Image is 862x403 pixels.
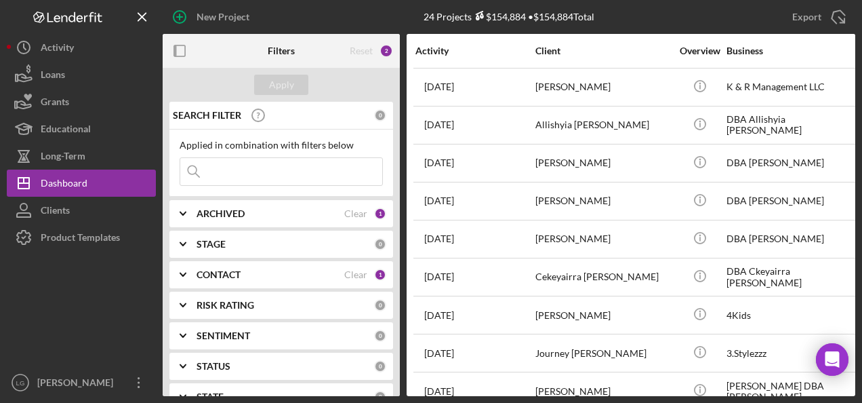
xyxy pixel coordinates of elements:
button: Apply [254,75,308,95]
div: DBA Allishyia [PERSON_NAME] [726,107,862,143]
div: 24 Projects • $154,884 Total [424,11,594,22]
div: K & R Management LLC [726,69,862,105]
div: 0 [374,109,386,121]
div: [PERSON_NAME] [535,183,671,219]
b: ARCHIVED [197,208,245,219]
div: DBA [PERSON_NAME] [726,221,862,257]
div: 0 [374,238,386,250]
time: 2025-09-12 17:08 [424,195,454,206]
button: Loans [7,61,156,88]
div: 0 [374,360,386,372]
div: 0 [374,391,386,403]
button: LG[PERSON_NAME] [7,369,156,396]
div: Overview [674,45,725,56]
div: Open Intercom Messenger [816,343,848,376]
div: Clear [344,208,367,219]
div: DBA [PERSON_NAME] [726,183,862,219]
time: 2025-09-12 17:34 [424,348,454,359]
div: Product Templates [41,224,120,254]
div: DBA Ckeyairra [PERSON_NAME] [726,259,862,295]
b: STAGE [197,239,226,250]
time: 2025-09-24 13:03 [424,233,454,244]
div: Cekeyairra [PERSON_NAME] [535,259,671,295]
time: 2025-09-26 19:14 [424,310,454,321]
b: SENTIMENT [197,330,250,341]
button: Educational [7,115,156,142]
div: $154,884 [472,11,526,22]
button: Dashboard [7,170,156,197]
text: LG [16,379,25,387]
div: Export [792,3,821,31]
div: Educational [41,115,91,146]
div: Allishyia [PERSON_NAME] [535,107,671,143]
b: CONTACT [197,269,241,280]
div: 1 [374,208,386,220]
div: Clear [344,269,367,280]
div: Applied in combination with filters below [180,140,383,151]
div: [PERSON_NAME] [535,145,671,181]
div: [PERSON_NAME] [535,221,671,257]
div: DBA [PERSON_NAME] [726,145,862,181]
div: Activity [415,45,534,56]
div: Loans [41,61,65,92]
div: [PERSON_NAME] [34,369,122,400]
div: 1 [374,269,386,281]
b: Filters [268,45,295,56]
div: Long-Term [41,142,85,173]
button: Activity [7,34,156,61]
div: Reset [350,45,373,56]
div: Apply [269,75,294,95]
div: 0 [374,299,386,311]
button: Clients [7,197,156,224]
time: 2025-09-12 17:20 [424,271,454,282]
div: [PERSON_NAME] [535,297,671,333]
button: Product Templates [7,224,156,251]
button: Long-Term [7,142,156,170]
b: SEARCH FILTER [173,110,241,121]
time: 2025-09-12 16:55 [424,119,454,130]
div: Activity [41,34,74,64]
div: 4Kids [726,297,862,333]
div: 3.Stylezzz [726,335,862,371]
button: Export [779,3,855,31]
time: 2025-09-17 17:50 [424,386,454,397]
time: 2025-09-12 17:02 [424,157,454,168]
b: RISK RATING [197,300,254,311]
b: STATE [197,391,224,402]
div: Dashboard [41,170,87,200]
div: [PERSON_NAME] [535,69,671,105]
div: Journey [PERSON_NAME] [535,335,671,371]
div: Clients [41,197,70,227]
b: STATUS [197,361,230,372]
div: Business [726,45,862,56]
div: 2 [379,44,393,58]
div: New Project [197,3,249,31]
button: Grants [7,88,156,115]
time: 2025-09-12 15:29 [424,81,454,92]
div: 0 [374,330,386,342]
div: Grants [41,88,69,119]
button: New Project [163,3,263,31]
div: Client [535,45,671,56]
